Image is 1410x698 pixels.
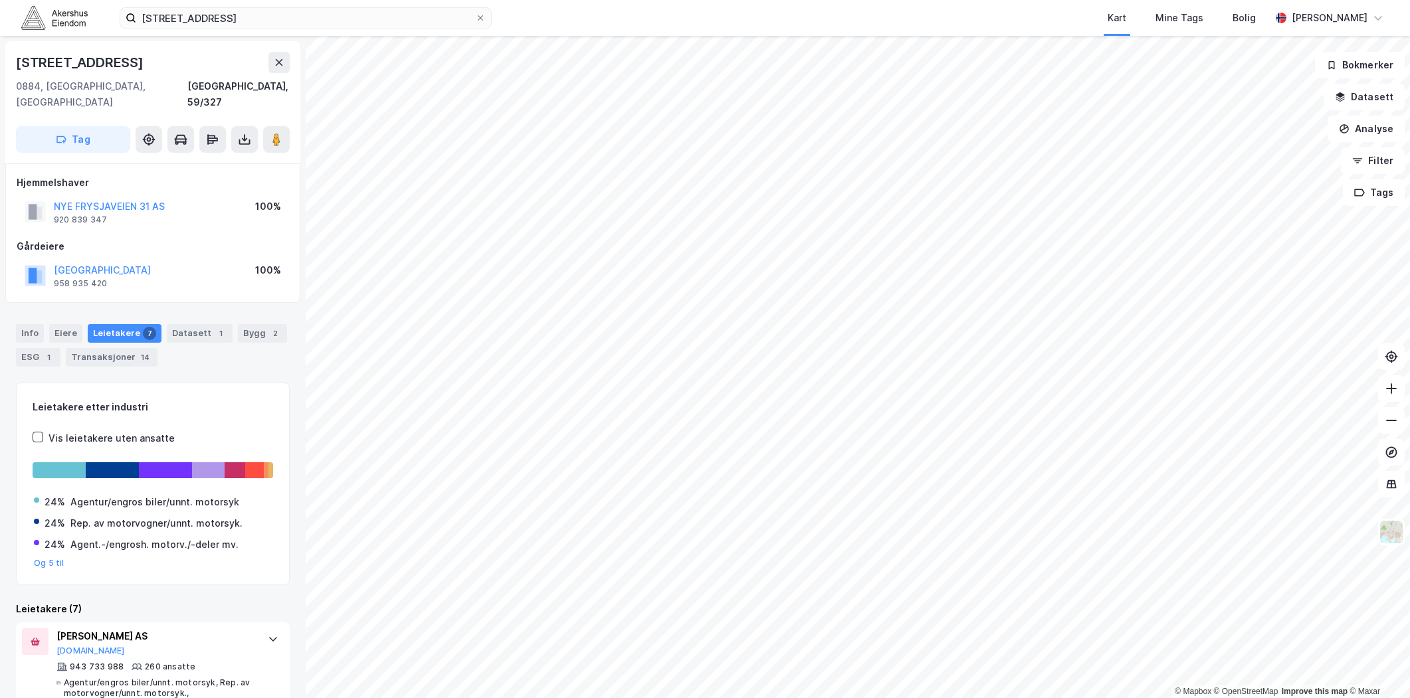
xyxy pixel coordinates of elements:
[16,324,44,343] div: Info
[16,52,146,73] div: [STREET_ADDRESS]
[34,558,64,568] button: Og 5 til
[1343,179,1405,206] button: Tags
[56,628,254,644] div: [PERSON_NAME] AS
[70,537,239,553] div: Agent.-/engrosh. motorv./-deler mv.
[56,646,125,656] button: [DOMAIN_NAME]
[16,126,130,153] button: Tag
[49,430,175,446] div: Vis leietakere uten ansatte
[88,324,161,343] div: Leietakere
[16,348,60,367] div: ESG
[143,327,156,340] div: 7
[214,327,227,340] div: 1
[45,537,65,553] div: 24%
[1292,10,1367,26] div: [PERSON_NAME]
[187,78,290,110] div: [GEOGRAPHIC_DATA], 59/327
[167,324,233,343] div: Datasett
[1324,84,1405,110] button: Datasett
[45,515,65,531] div: 24%
[1379,519,1404,545] img: Z
[1282,687,1348,696] a: Improve this map
[138,351,152,364] div: 14
[1156,10,1203,26] div: Mine Tags
[1328,116,1405,142] button: Analyse
[1315,52,1405,78] button: Bokmerker
[70,515,243,531] div: Rep. av motorvogner/unnt. motorsyk.
[255,199,281,215] div: 100%
[1344,634,1410,698] div: Kontrollprogram for chat
[21,6,88,29] img: akershus-eiendom-logo.9091f326c980b4bce74ccdd9f866810c.svg
[70,494,239,510] div: Agentur/engros biler/unnt. motorsyk
[70,661,124,672] div: 943 733 988
[1341,147,1405,174] button: Filter
[54,215,107,225] div: 920 839 347
[1108,10,1126,26] div: Kart
[1233,10,1256,26] div: Bolig
[45,494,65,510] div: 24%
[255,262,281,278] div: 100%
[1214,687,1278,696] a: OpenStreetMap
[136,8,475,28] input: Søk på adresse, matrikkel, gårdeiere, leietakere eller personer
[238,324,287,343] div: Bygg
[16,78,187,110] div: 0884, [GEOGRAPHIC_DATA], [GEOGRAPHIC_DATA]
[33,399,273,415] div: Leietakere etter industri
[1344,634,1410,698] iframe: Chat Widget
[54,278,107,289] div: 958 935 420
[49,324,82,343] div: Eiere
[66,348,157,367] div: Transaksjoner
[42,351,55,364] div: 1
[268,327,282,340] div: 2
[1175,687,1211,696] a: Mapbox
[17,175,289,191] div: Hjemmelshaver
[145,661,195,672] div: 260 ansatte
[16,601,290,617] div: Leietakere (7)
[17,238,289,254] div: Gårdeiere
